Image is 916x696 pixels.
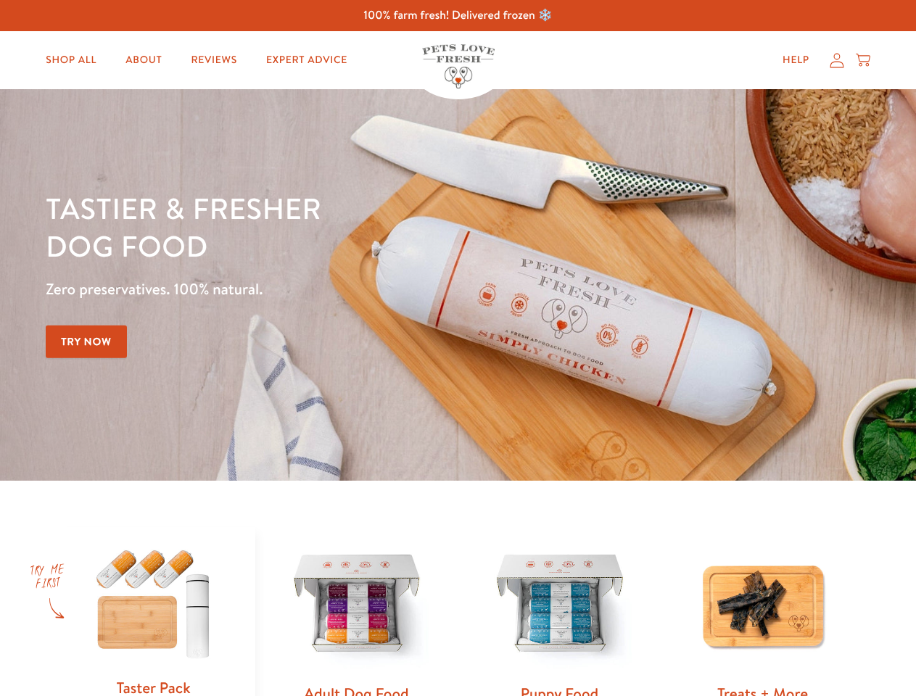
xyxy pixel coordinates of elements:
img: Pets Love Fresh [422,44,495,88]
a: Expert Advice [255,46,359,75]
a: Shop All [34,46,108,75]
h1: Tastier & fresher dog food [46,189,595,265]
a: About [114,46,173,75]
p: Zero preservatives. 100% natural. [46,276,595,302]
a: Try Now [46,326,127,358]
a: Reviews [179,46,248,75]
a: Help [771,46,821,75]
